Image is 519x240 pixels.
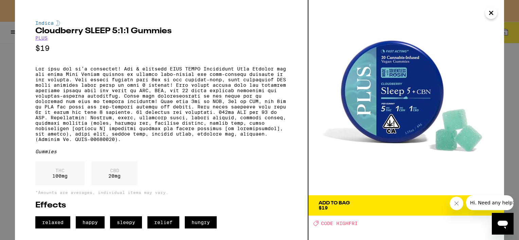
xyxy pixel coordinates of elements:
[492,213,514,235] iframe: Button to launch messaging window
[35,201,287,209] h2: Effects
[56,20,60,26] img: indicaColor.svg
[35,161,85,185] div: 100 mg
[185,216,217,228] span: hungry
[35,35,48,41] a: PLUS
[76,216,105,228] span: happy
[35,44,287,53] p: $19
[466,195,514,210] iframe: Message from company
[35,20,287,26] div: Indica
[319,201,350,205] div: Add To Bag
[35,149,287,154] div: Gummies
[35,66,287,142] p: Lor ipsu dol si’a consectet! Adi & elitsedd EIUS TEMPO Incididunt Utla Etdolor mag ali enima Mini...
[35,216,70,228] span: relaxed
[485,7,497,19] button: Close
[52,168,68,173] p: THC
[35,27,287,35] h2: Cloudberry SLEEP 5:1:1 Gummies
[110,216,142,228] span: sleepy
[319,205,328,211] span: $19
[35,190,287,195] p: *Amounts are averages, individual items may vary.
[308,195,504,216] button: Add To Bag$19
[108,168,121,173] p: CBD
[4,5,49,10] span: Hi. Need any help?
[450,197,463,210] iframe: Close message
[147,216,179,228] span: relief
[91,161,138,185] div: 20 mg
[321,221,358,226] span: CODE HIGHFRI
